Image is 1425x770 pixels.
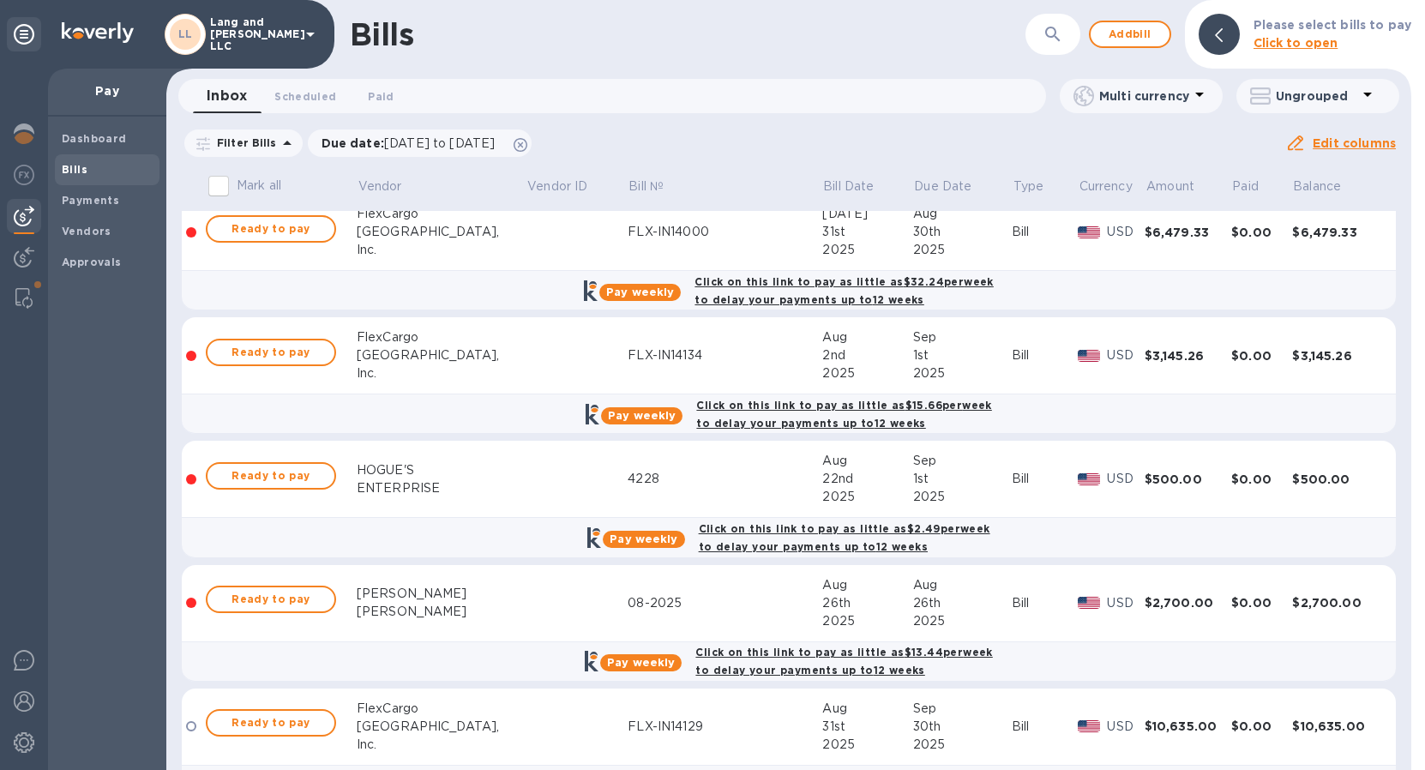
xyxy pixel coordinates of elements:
div: 1st [913,346,1012,364]
p: USD [1107,223,1144,241]
div: 2025 [913,241,1012,259]
div: $0.00 [1231,347,1292,364]
div: $0.00 [1231,224,1292,241]
b: Dashboard [62,132,127,145]
b: LL [178,27,193,40]
div: 2025 [913,364,1012,382]
div: Inc. [357,364,526,382]
div: Aug [822,700,912,718]
div: $10,635.00 [1292,718,1380,735]
div: 2025 [822,364,912,382]
img: Logo [62,22,134,43]
u: Edit columns [1313,136,1396,150]
div: ENTERPRISE [357,479,526,497]
span: Inbox [207,84,247,108]
div: $0.00 [1231,471,1292,488]
div: 2025 [913,488,1012,506]
div: $2,700.00 [1145,594,1231,611]
div: 1st [913,470,1012,488]
button: Ready to pay [206,709,336,737]
b: Bills [62,163,87,176]
div: 2nd [822,346,912,364]
div: 2025 [913,736,1012,754]
div: $0.00 [1231,718,1292,735]
div: Inc. [357,241,526,259]
span: Due Date [915,177,995,196]
div: Sep [913,328,1012,346]
p: Currency [1079,177,1133,196]
h1: Bills [350,16,413,52]
div: FlexCargo [357,328,526,346]
div: 26th [822,594,912,612]
div: FlexCargo [357,205,526,223]
p: Bill № [629,177,664,196]
div: [GEOGRAPHIC_DATA], [357,223,526,241]
p: Pay [62,82,153,99]
p: Mark all [237,177,281,195]
div: Bill [1012,470,1078,488]
div: Sep [913,700,1012,718]
div: $3,145.26 [1145,347,1231,364]
div: Bill [1012,346,1078,364]
button: Ready to pay [206,339,336,366]
span: Type [1013,177,1066,196]
img: USD [1078,720,1101,732]
b: Click on this link to pay as little as $32.24 per week to delay your payments up to 12 weeks [694,275,993,306]
img: USD [1078,597,1101,609]
img: USD [1078,226,1101,238]
div: Sep [913,452,1012,470]
div: 31st [822,223,912,241]
span: Add bill [1104,24,1156,45]
div: 30th [913,718,1012,736]
span: Balance [1294,177,1364,196]
span: Ready to pay [221,589,321,610]
p: Balance [1294,177,1342,196]
div: $3,145.26 [1292,347,1380,364]
div: 2025 [822,488,912,506]
div: Aug [913,205,1012,223]
div: [PERSON_NAME] [357,603,526,621]
div: 31st [822,718,912,736]
div: 2025 [913,612,1012,630]
b: Pay weekly [608,409,676,422]
span: Ready to pay [221,342,321,363]
img: Foreign exchange [14,165,34,185]
div: $500.00 [1145,471,1231,488]
p: Bill Date [824,177,875,196]
span: Ready to pay [221,466,321,486]
button: Ready to pay [206,586,336,613]
b: Click to open [1254,36,1338,50]
span: Vendor [358,177,424,196]
p: Lang and [PERSON_NAME] LLC [210,16,296,52]
div: HOGUE'S [357,461,526,479]
div: Bill [1012,594,1078,612]
b: Click on this link to pay as little as $2.49 per week to delay your payments up to 12 weeks [699,522,990,553]
span: Ready to pay [221,219,321,239]
div: [PERSON_NAME] [357,585,526,603]
p: Amount [1145,177,1194,196]
span: Amount [1145,177,1216,196]
span: Bill Date [824,177,897,196]
b: Vendors [62,225,111,238]
div: 2025 [822,241,912,259]
div: FlexCargo [357,700,526,718]
span: Bill № [629,177,687,196]
b: Click on this link to pay as little as $13.44 per week to delay your payments up to 12 weeks [695,646,992,677]
span: Paid [368,87,394,105]
div: [GEOGRAPHIC_DATA], [357,718,526,736]
p: Vendor [358,177,402,196]
div: 26th [913,594,1012,612]
div: Due date:[DATE] to [DATE] [308,129,532,157]
span: Scheduled [274,87,336,105]
p: Vendor ID [528,177,588,196]
div: Bill [1012,718,1078,736]
div: $10,635.00 [1145,718,1231,735]
p: Filter Bills [210,135,277,150]
div: Aug [822,328,912,346]
div: FLX-IN14000 [628,223,822,241]
div: FLX-IN14129 [628,718,822,736]
p: Due date : [322,135,504,152]
div: Aug [822,452,912,470]
button: Addbill [1089,21,1171,48]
